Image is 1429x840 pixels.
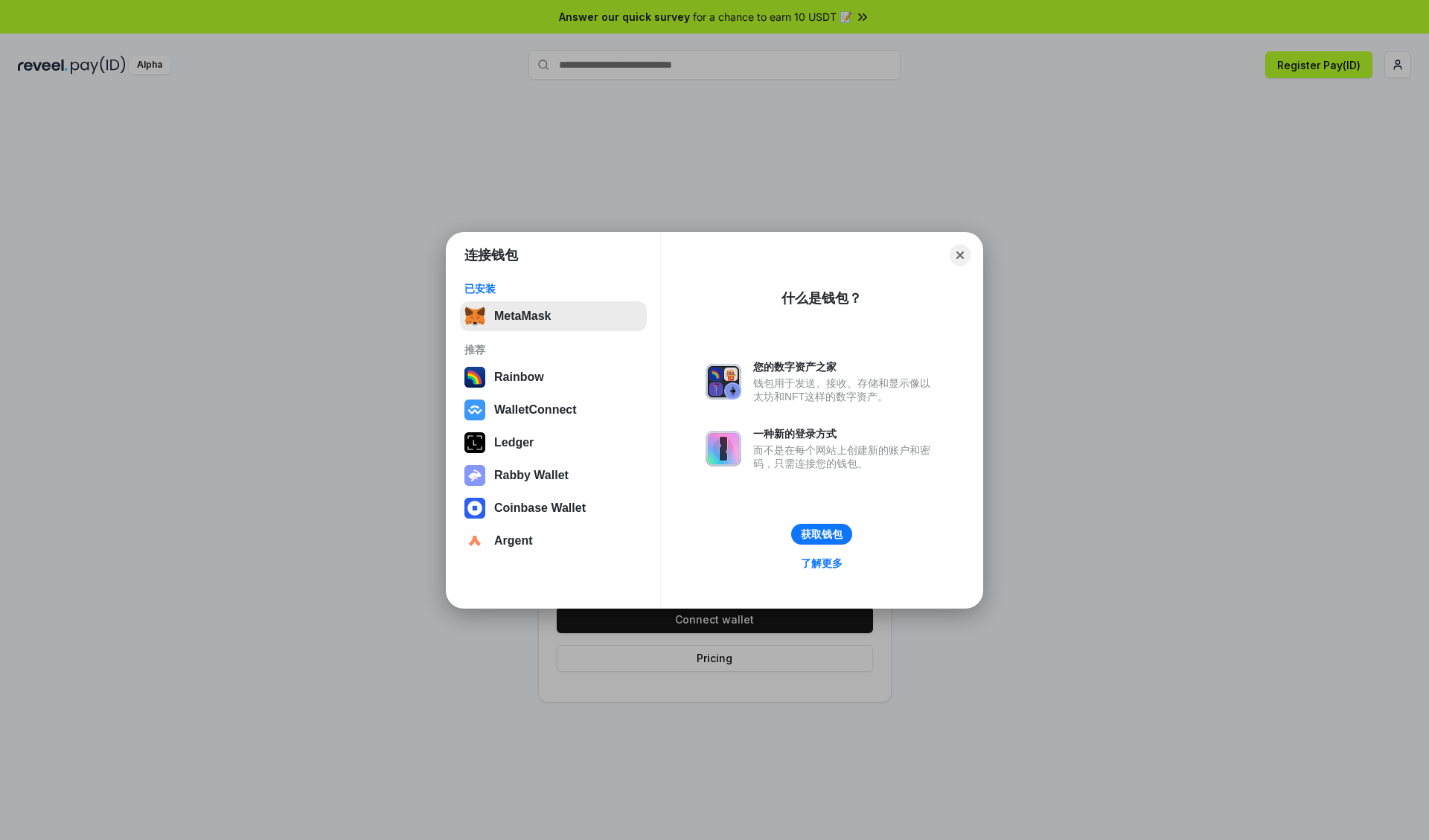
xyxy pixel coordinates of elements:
[460,362,647,392] button: Rainbow
[460,493,647,523] button: Coinbase Wallet
[494,310,551,323] div: MetaMask
[801,528,843,541] div: 获取钱包
[950,245,971,266] button: Close
[464,367,485,388] img: svg+xml,%3Csvg%20width%3D%22120%22%20height%3D%22120%22%20viewBox%3D%220%200%20120%20120%22%20fil...
[801,557,843,570] div: 了解更多
[706,431,741,467] img: svg+xml,%3Csvg%20xmlns%3D%22http%3A%2F%2Fwww.w3.org%2F2000%2Fsvg%22%20fill%3D%22none%22%20viewBox...
[464,306,485,327] img: svg+xml,%3Csvg%20fill%3D%22none%22%20height%3D%2233%22%20viewBox%3D%220%200%2035%2033%22%20width%...
[464,465,485,486] img: svg+xml,%3Csvg%20xmlns%3D%22http%3A%2F%2Fwww.w3.org%2F2000%2Fsvg%22%20fill%3D%22none%22%20viewBox...
[494,469,569,482] div: Rabby Wallet
[464,343,642,356] div: 推荐
[753,376,938,403] div: 钱包用于发送、接收、存储和显示像以太坊和NFT这样的数字资产。
[460,428,647,458] button: Ledger
[460,395,647,425] button: WalletConnect
[753,427,938,440] div: 一种新的登录方式
[753,443,938,470] div: 而不是在每个网站上创建新的账户和密码，只需连接您的钱包。
[464,498,485,519] img: svg+xml,%3Csvg%20width%3D%2228%22%20height%3D%2228%22%20viewBox%3D%220%200%2028%2028%22%20fill%3D...
[460,526,647,556] button: Argent
[464,282,642,295] div: 已安装
[494,371,544,384] div: Rainbow
[792,554,851,573] a: 了解更多
[706,364,741,400] img: svg+xml,%3Csvg%20xmlns%3D%22http%3A%2F%2Fwww.w3.org%2F2000%2Fsvg%22%20fill%3D%22none%22%20viewBox...
[494,501,586,515] div: Coinbase Wallet
[781,289,862,307] div: 什么是钱包？
[464,432,485,453] img: svg+xml,%3Csvg%20xmlns%3D%22http%3A%2F%2Fwww.w3.org%2F2000%2Fsvg%22%20width%3D%2228%22%20height%3...
[791,524,852,545] button: 获取钱包
[464,246,518,264] h1: 连接钱包
[460,301,647,331] button: MetaMask
[460,461,647,490] button: Rabby Wallet
[753,360,938,373] div: 您的数字资产之家
[494,534,533,548] div: Argent
[464,400,485,420] img: svg+xml,%3Csvg%20width%3D%2228%22%20height%3D%2228%22%20viewBox%3D%220%200%2028%2028%22%20fill%3D...
[494,436,534,449] div: Ledger
[464,530,485,551] img: svg+xml,%3Csvg%20width%3D%2228%22%20height%3D%2228%22%20viewBox%3D%220%200%2028%2028%22%20fill%3D...
[494,403,577,417] div: WalletConnect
